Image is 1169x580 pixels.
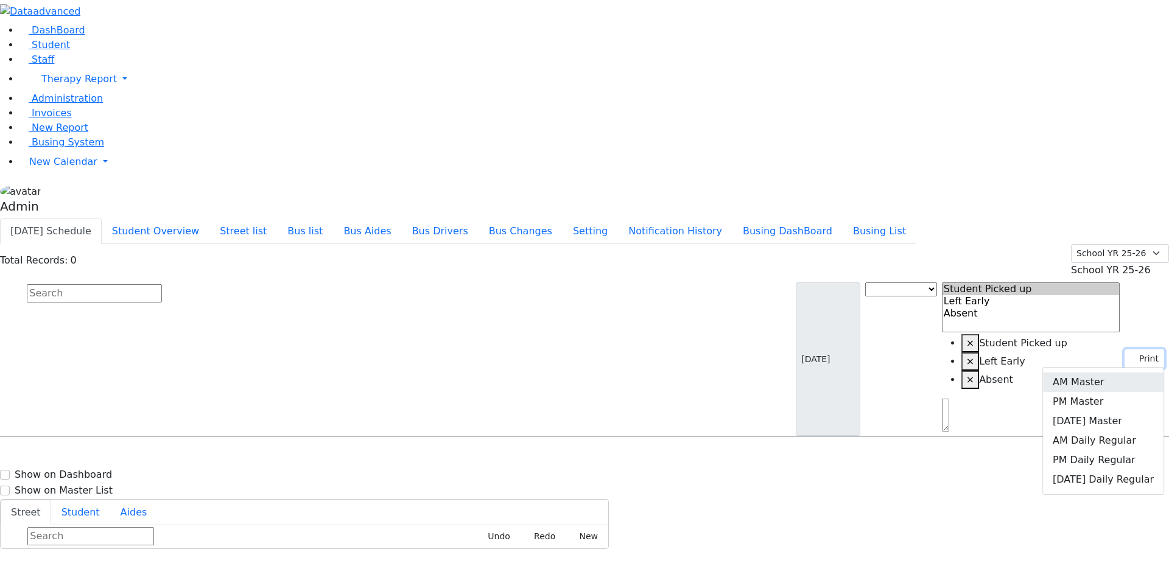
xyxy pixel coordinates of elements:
[19,107,72,119] a: Invoices
[566,527,603,546] button: New
[1043,470,1164,489] a: [DATE] Daily Regular
[1071,244,1169,263] select: Default select example
[966,355,974,367] span: ×
[19,24,85,36] a: DashBoard
[979,374,1013,385] span: Absent
[979,355,1025,367] span: Left Early
[961,371,1120,389] li: Absent
[32,39,70,51] span: Student
[1125,349,1164,368] button: Print
[333,218,401,244] button: Bus Aides
[943,307,1120,320] option: Absent
[19,67,1169,91] a: Therapy Report
[1043,411,1164,431] a: [DATE] Master
[1,525,608,548] div: Street
[479,218,563,244] button: Bus Changes
[1043,372,1164,392] a: AM Master
[32,122,88,133] span: New Report
[32,136,104,148] span: Busing System
[19,93,103,104] a: Administration
[563,218,618,244] button: Setting
[15,483,113,498] label: Show on Master List
[15,467,112,482] label: Show on Dashboard
[961,352,1120,371] li: Left Early
[1043,431,1164,450] a: AM Daily Regular
[29,156,97,167] span: New Calendar
[942,399,949,432] textarea: Search
[19,122,88,133] a: New Report
[70,254,76,266] span: 0
[32,24,85,36] span: DashBoard
[32,93,103,104] span: Administration
[474,527,516,546] button: Undo
[102,218,209,244] button: Student Overview
[943,283,1120,295] option: Student Picked up
[521,527,561,546] button: Redo
[32,107,72,119] span: Invoices
[1043,450,1164,470] a: PM Daily Regular
[732,218,843,244] button: Busing DashBoard
[979,337,1067,349] span: Student Picked up
[277,218,333,244] button: Bus list
[19,150,1169,174] a: New Calendar
[19,54,54,65] a: Staff
[41,73,117,85] span: Therapy Report
[1043,392,1164,411] a: PM Master
[32,54,54,65] span: Staff
[1071,264,1151,276] span: School YR 25-26
[1042,367,1164,495] div: Print
[961,334,1120,352] li: Student Picked up
[27,527,154,545] input: Search
[843,218,916,244] button: Busing List
[19,136,104,148] a: Busing System
[209,218,277,244] button: Street list
[27,284,162,302] input: Search
[966,374,974,385] span: ×
[618,218,732,244] button: Notification History
[943,295,1120,307] option: Left Early
[961,352,979,371] button: Remove item
[402,218,479,244] button: Bus Drivers
[19,39,70,51] a: Student
[51,500,110,525] button: Student
[961,334,979,352] button: Remove item
[961,371,979,389] button: Remove item
[966,337,974,349] span: ×
[110,500,158,525] button: Aides
[1,500,51,525] button: Street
